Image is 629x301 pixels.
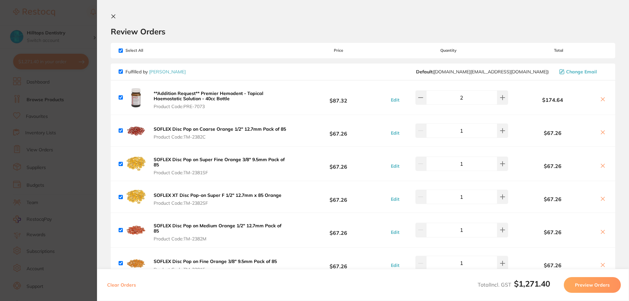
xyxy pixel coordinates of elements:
h2: Review Orders [111,27,615,36]
button: Edit [389,97,401,103]
span: Product Code: TM-2381SF [154,170,288,175]
b: **Addition Request** Premier Hemodent - Topical Haemostatic Solution - 40cc Bottle [154,90,263,102]
img: dWZvbWh5dg [125,153,146,174]
button: SOFLEX Disc Pop on Fine Orange 3/8" 9.5mm Pack of 85 Product Code:TM-2381F [152,258,279,272]
button: SOFLEX Disc Pop on Super Fine Orange 3/8" 9.5mm Pack of 85 Product Code:TM-2381SF [152,157,290,176]
button: Edit [389,229,401,235]
b: $87.32 [290,91,387,103]
button: SOFLEX Disc Pop on Medium Orange 1/2" 12.7mm Pack of 85 Product Code:TM-2382M [152,223,290,242]
button: Edit [389,130,401,136]
span: Price [290,48,387,53]
button: Edit [389,163,401,169]
button: Edit [389,262,401,268]
img: Mjh2MmMzdg [125,186,146,207]
b: SOFLEX Disc Pop on Fine Orange 3/8" 9.5mm Pack of 85 [154,258,277,264]
b: $67.26 [510,262,596,268]
button: SOFLEX XT Disc Pop-on Super F 1/2" 12.7mm x 85 Orange Product Code:TM-2382SF [152,192,283,206]
span: Product Code: TM-2381F [154,267,277,272]
span: Change Email [566,69,597,74]
b: SOFLEX Disc Pop on Super Fine Orange 3/8" 9.5mm Pack of 85 [154,157,285,168]
img: Z3o3MjJkMQ [125,120,146,141]
b: $67.26 [510,229,596,235]
span: customer.care@henryschein.com.au [416,69,549,74]
span: Quantity [388,48,510,53]
button: **Addition Request** Premier Hemodent - Topical Haemostatic Solution - 40cc Bottle Product Code:P... [152,90,290,109]
b: $174.64 [510,97,596,103]
span: Select All [119,48,184,53]
b: $67.26 [510,130,596,136]
b: $67.26 [290,125,387,137]
b: SOFLEX Disc Pop on Medium Orange 1/2" 12.7mm Pack of 85 [154,223,281,234]
b: $67.26 [290,158,387,170]
span: Total [510,48,607,53]
button: Change Email [557,69,607,75]
button: Clear Orders [105,277,138,293]
b: $67.26 [510,196,596,202]
p: Fulfilled by [125,69,186,74]
a: [PERSON_NAME] [149,69,186,75]
span: Product Code: TM-2382M [154,236,288,241]
button: SOFLEX Disc Pop on Coarse Orange 1/2" 12.7mm Pack of 85 Product Code:TM-2382C [152,126,288,140]
button: Edit [389,196,401,202]
b: SOFLEX Disc Pop on Coarse Orange 1/2" 12.7mm Pack of 85 [154,126,286,132]
b: $67.26 [290,191,387,203]
img: NTIzM2Z3YQ [125,219,146,240]
b: $67.26 [290,257,387,269]
b: $67.26 [510,163,596,169]
span: Product Code: TM-2382SF [154,200,281,206]
span: Total Incl. GST [478,281,550,288]
b: SOFLEX XT Disc Pop-on Super F 1/2" 12.7mm x 85 Orange [154,192,281,198]
b: $1,271.40 [514,279,550,289]
span: Product Code: TM-2382C [154,134,286,140]
img: b20waTUydg [125,253,146,274]
b: $67.26 [290,224,387,236]
span: Product Code: PRE-7073 [154,104,288,109]
button: Preview Orders [564,277,621,293]
img: c2tlNGJvYw [125,87,146,108]
b: Default [416,69,432,75]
